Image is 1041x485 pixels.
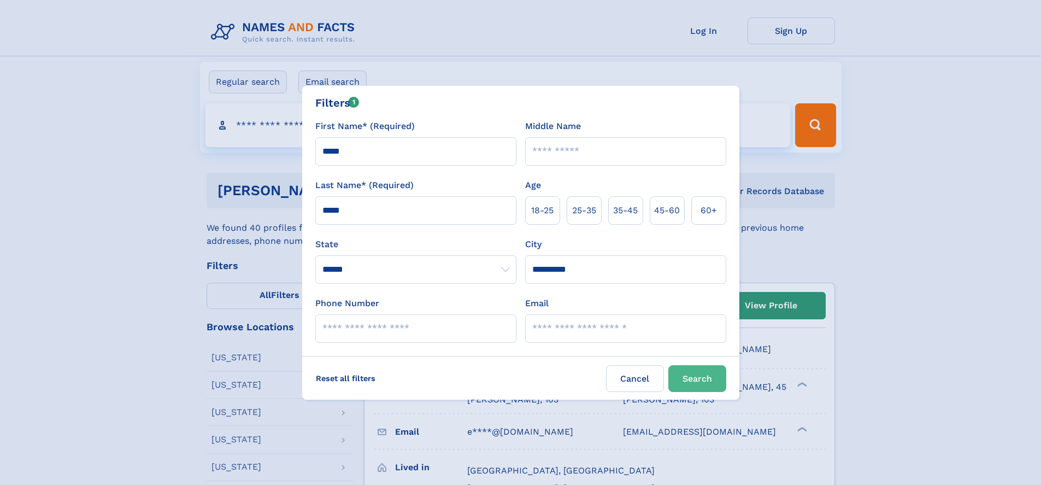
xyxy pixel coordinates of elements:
span: 60+ [701,204,717,217]
label: Cancel [606,365,664,392]
label: Middle Name [525,120,581,133]
span: 18‑25 [531,204,554,217]
div: Filters [315,95,360,111]
label: Last Name* (Required) [315,179,414,192]
label: Age [525,179,541,192]
label: First Name* (Required) [315,120,415,133]
label: City [525,238,542,251]
span: 25‑35 [572,204,596,217]
label: Email [525,297,549,310]
span: 35‑45 [613,204,638,217]
label: State [315,238,516,251]
label: Reset all filters [309,365,383,391]
span: 45‑60 [654,204,680,217]
label: Phone Number [315,297,379,310]
button: Search [668,365,726,392]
